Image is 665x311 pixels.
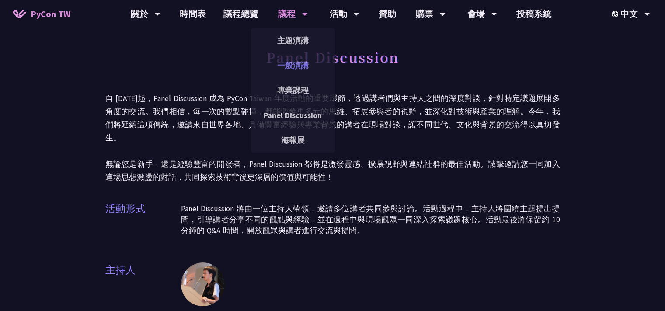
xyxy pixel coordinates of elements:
[251,55,335,76] a: 一般演講
[105,201,181,245] span: 活動形式
[31,7,70,21] span: PyCon TW
[251,105,335,126] a: Panel Discussion
[181,203,560,236] p: Panel Discussion 將由一位主持人帶領，邀請多位講者共同參與討論。活動過程中，主持人將圍繞主題提出提問，引導講者分享不同的觀點與經驗，並在過程中與現場觀眾一同深入探索議題核心。活動...
[13,10,26,18] img: Home icon of PyCon TW 2025
[181,262,225,306] img: Kir Chou
[4,3,79,25] a: PyCon TW
[251,80,335,101] a: 專業課程
[105,92,560,184] p: 自 [DATE]起，Panel Discussion 成為 PyCon Taiwan 年度活動的重要環節，透過講者們與主持人之間的深度對談，針對特定議題展開多角度的交流。我們相信，每一次的觀點碰...
[251,130,335,150] a: 海報展
[612,11,620,17] img: Locale Icon
[251,30,335,51] a: 主題演講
